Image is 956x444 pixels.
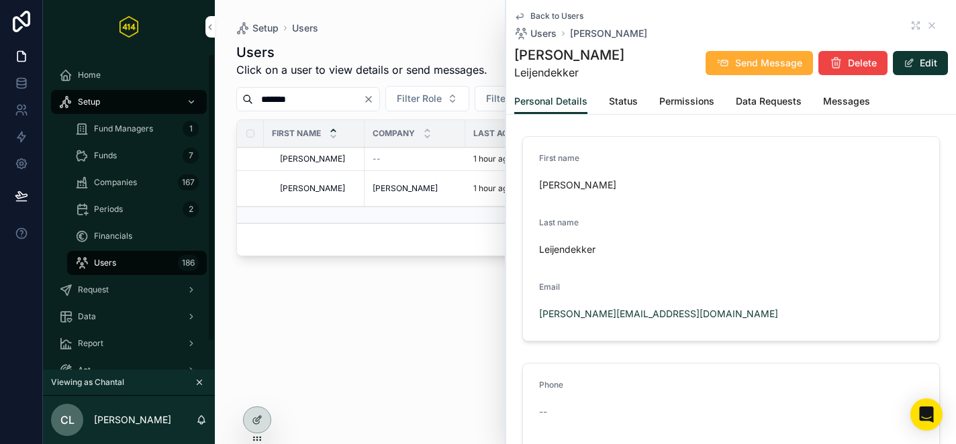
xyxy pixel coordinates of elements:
[530,27,557,40] span: Users
[292,21,318,35] a: Users
[67,251,207,275] a: Users186
[514,95,587,108] span: Personal Details
[272,128,321,139] span: First name
[78,97,100,107] span: Setup
[183,201,199,217] div: 2
[486,92,554,105] span: Filter Company
[539,217,579,227] span: Last name
[475,86,581,111] button: Select Button
[178,255,199,271] div: 186
[94,150,117,161] span: Funds
[94,231,132,241] span: Financials
[43,54,215,370] div: scrollable content
[60,412,75,428] span: CL
[659,95,714,108] span: Permissions
[609,95,638,108] span: Status
[385,86,469,111] button: Select Button
[236,21,279,35] a: Setup
[823,95,870,108] span: Messages
[514,46,624,64] h1: [PERSON_NAME]
[252,21,279,35] span: Setup
[514,64,624,80] span: Leijendekker
[910,398,943,431] div: Open Intercom Messenger
[280,154,356,164] a: [PERSON_NAME]
[51,358,207,382] a: Act
[236,62,487,78] span: Click on a user to view details or send messages.
[818,51,888,75] button: Delete
[706,51,813,75] button: Send Message
[539,282,560,292] span: Email
[94,204,123,215] span: Periods
[539,178,923,192] span: [PERSON_NAME]
[51,304,207,329] a: Data
[178,174,199,190] div: 167
[373,128,415,139] span: Company
[78,311,96,322] span: Data
[183,121,199,137] div: 1
[67,170,207,195] a: Companies167
[373,183,438,194] span: [PERSON_NAME]
[51,90,207,114] a: Setup
[51,63,207,87] a: Home
[539,405,547,419] span: --
[51,278,207,302] a: Request
[183,148,199,164] div: 7
[539,307,778,321] a: [PERSON_NAME][EMAIL_ADDRESS][DOMAIN_NAME]
[514,89,587,115] a: Personal Details
[94,177,137,188] span: Companies
[539,380,563,390] span: Phone
[570,27,647,40] a: [PERSON_NAME]
[373,154,381,164] span: --
[78,70,101,80] span: Home
[51,377,124,388] span: Viewing as Chantal
[373,154,457,164] a: --
[735,56,802,70] span: Send Message
[280,183,345,194] span: [PERSON_NAME]
[473,154,512,164] p: 1 hour ago
[94,123,153,134] span: Fund Managers
[473,183,512,194] p: 1 hour ago
[67,144,207,168] a: Funds7
[514,11,583,21] a: Back to Users
[280,154,345,164] span: [PERSON_NAME]
[397,92,442,105] span: Filter Role
[67,197,207,221] a: Periods2
[78,284,109,295] span: Request
[51,331,207,355] a: Report
[363,94,379,105] button: Clear
[94,413,171,427] p: [PERSON_NAME]
[373,183,457,194] a: [PERSON_NAME]
[539,243,923,256] span: Leijendekker
[736,95,802,108] span: Data Requests
[848,56,877,70] span: Delete
[67,117,207,141] a: Fund Managers1
[473,183,593,194] a: 1 hour ago
[78,338,103,349] span: Report
[236,43,487,62] h1: Users
[823,89,870,116] a: Messages
[280,183,356,194] a: [PERSON_NAME]
[514,27,557,40] a: Users
[609,89,638,116] a: Status
[659,89,714,116] a: Permissions
[473,154,593,164] a: 1 hour ago
[736,89,802,116] a: Data Requests
[94,258,116,268] span: Users
[78,365,91,376] span: Act
[539,153,579,163] span: First name
[119,16,138,38] img: App logo
[473,128,539,139] span: Last active at
[67,224,207,248] a: Financials
[530,11,583,21] span: Back to Users
[893,51,948,75] button: Edit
